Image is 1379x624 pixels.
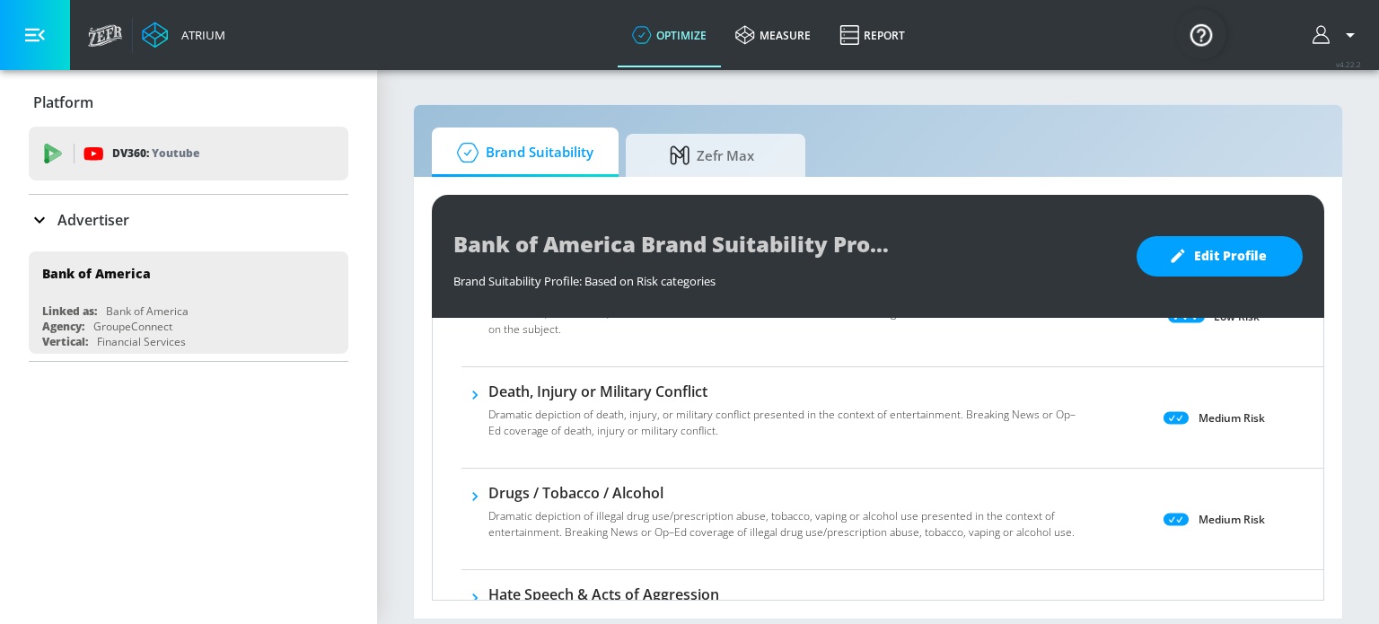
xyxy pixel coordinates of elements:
div: Vertical: [42,334,88,349]
span: v 4.22.2 [1336,59,1361,69]
h6: Hate Speech & Acts of Aggression [488,584,939,604]
p: Youtube [152,144,199,163]
div: Bank of AmericaLinked as:Bank of AmericaAgency:GroupeConnectVertical:Financial Services [29,251,348,354]
div: Atrium [174,27,225,43]
p: Educational, Informative, Scientific treatment of crime or criminal acts or human rights violatio... [488,305,1081,338]
button: Edit Profile [1137,236,1303,277]
div: Advertiser [29,195,348,245]
div: GroupeConnect [93,319,172,334]
p: Platform [33,92,93,112]
p: Dramatic depiction of death, injury, or military conflict presented in the context of entertainme... [488,407,1081,439]
div: DV360: Youtube [29,127,348,180]
p: Advertiser [57,210,129,230]
div: Linked as: [42,303,97,319]
div: Drugs / Tobacco / AlcoholDramatic depiction of illegal drug use/prescription abuse, tobacco, vapi... [488,483,1081,551]
p: Dramatic depiction of illegal drug use/prescription abuse, tobacco, vaping or alcohol use present... [488,508,1081,541]
div: Agency: [42,319,84,334]
a: measure [721,3,825,67]
div: Brand Suitability Profile: Based on Risk categories [453,264,1119,289]
div: Platform [29,77,348,127]
span: Brand Suitability [450,131,593,174]
h6: Drugs / Tobacco / Alcohol [488,483,1081,503]
a: Atrium [142,22,225,48]
p: Medium Risk [1199,510,1265,529]
button: Open Resource Center [1176,9,1226,59]
a: Report [825,3,919,67]
span: Zefr Max [644,134,780,177]
h6: Death, Injury or Military Conflict [488,382,1081,401]
p: Medium Risk [1199,409,1265,427]
p: DV360: [112,144,199,163]
a: optimize [618,3,721,67]
div: Bank of America [106,303,189,319]
div: Death, Injury or Military ConflictDramatic depiction of death, injury, or military conflict prese... [488,382,1081,450]
span: Edit Profile [1173,245,1267,268]
div: Financial Services [97,334,186,349]
div: Bank of America [42,265,151,282]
